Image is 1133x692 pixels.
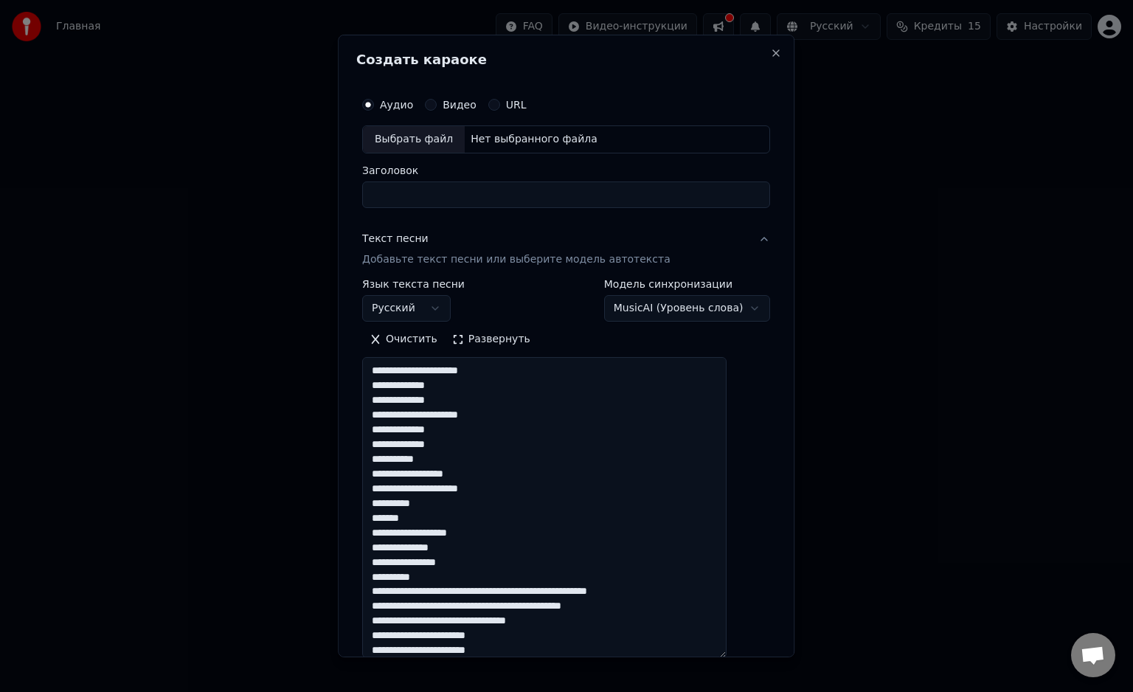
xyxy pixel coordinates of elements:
[380,100,413,110] label: Аудио
[363,126,465,153] div: Выбрать файл
[362,279,770,670] div: Текст песниДобавьте текст песни или выберите модель автотекста
[506,100,527,110] label: URL
[362,220,770,279] button: Текст песниДобавьте текст песни или выберите модель автотекста
[362,232,429,246] div: Текст песни
[362,328,445,351] button: Очистить
[356,53,776,66] h2: Создать караоке
[362,165,770,176] label: Заголовок
[465,132,603,147] div: Нет выбранного файла
[362,279,465,289] label: Язык текста песни
[443,100,477,110] label: Видео
[362,252,671,267] p: Добавьте текст песни или выберите модель автотекста
[445,328,538,351] button: Развернуть
[604,279,771,289] label: Модель синхронизации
